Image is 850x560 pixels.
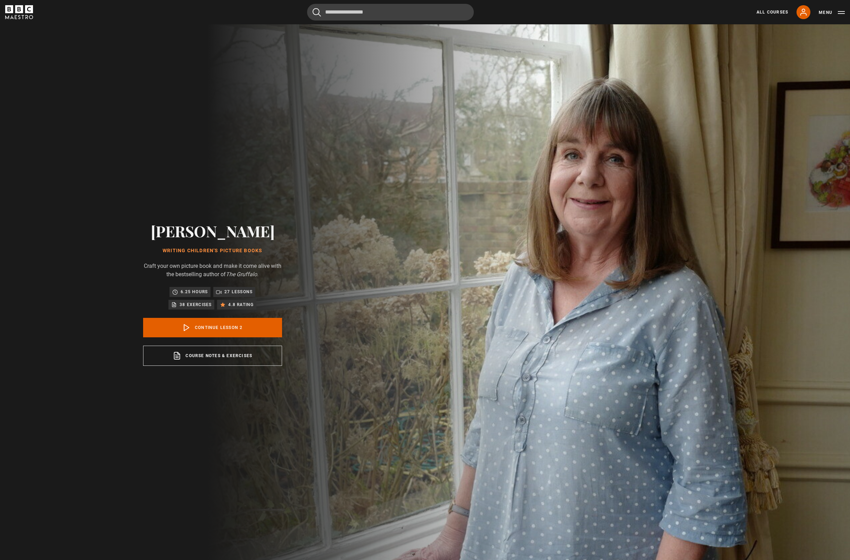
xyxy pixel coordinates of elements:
[181,288,208,295] p: 6.25 hours
[313,8,321,17] button: Submit the search query
[143,222,282,240] h2: [PERSON_NAME]
[143,346,282,366] a: Course notes & exercises
[226,271,257,278] i: The Gruffalo
[143,318,282,337] a: Continue lesson 2
[819,9,845,16] button: Toggle navigation
[228,301,254,308] p: 4.8 rating
[224,288,253,295] p: 27 lessons
[757,9,788,15] a: All Courses
[143,262,282,279] p: Craft your own picture book and make it come alive with the bestselling author of .
[143,248,282,254] h1: Writing Children's Picture Books
[307,4,474,20] input: Search
[180,301,212,308] p: 38 exercises
[5,5,33,19] svg: BBC Maestro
